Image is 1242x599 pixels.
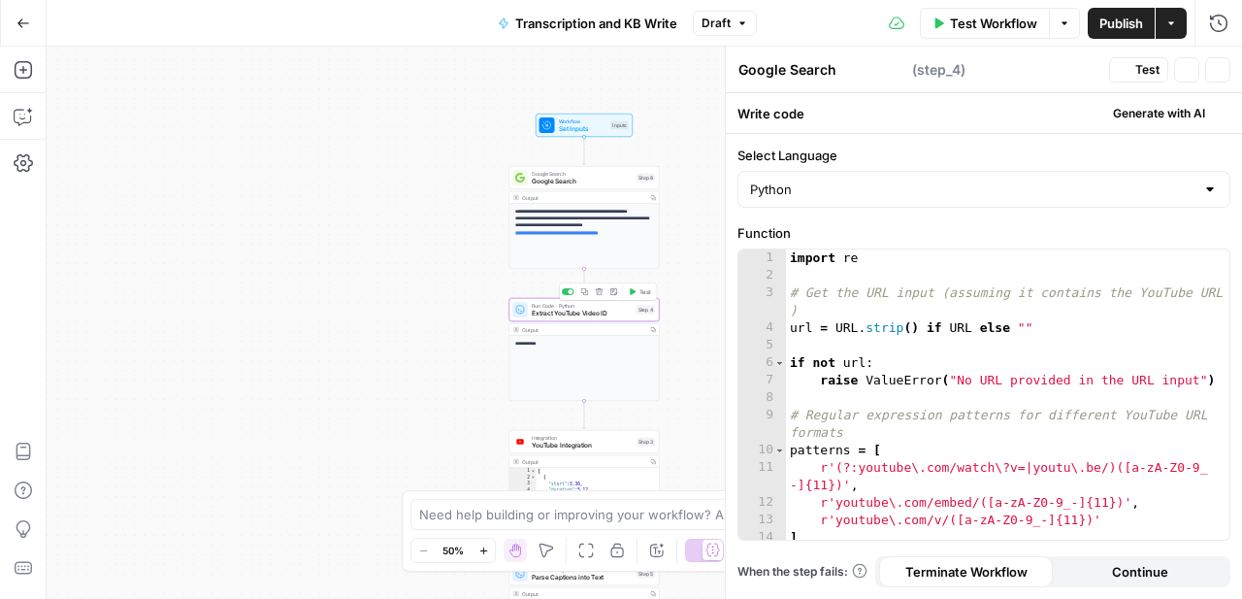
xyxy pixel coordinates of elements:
[1112,562,1168,582] span: Continue
[950,14,1037,33] span: Test Workflow
[738,337,786,354] div: 5
[738,494,786,512] div: 12
[1088,8,1155,39] button: Publish
[637,570,655,579] div: Step 5
[1099,14,1143,33] span: Publish
[509,475,537,482] div: 2
[509,481,537,487] div: 3
[750,180,1194,199] input: Python
[693,11,757,36] button: Draft
[522,458,644,466] div: Output
[1135,61,1160,79] span: Test
[637,306,656,315] div: Step 4
[1088,101,1230,126] button: Generate with AI
[774,442,785,459] span: Toggle code folding, rows 10 through 14
[515,437,525,447] img: youtube-logo.webp
[531,468,537,475] span: Toggle code folding, rows 1 through 1247
[738,60,907,80] textarea: Extract YouTube Video ID
[738,512,786,529] div: 13
[637,438,655,447] div: Step 3
[583,401,586,429] g: Edge from step_4 to step_3
[610,121,629,130] div: Inputs
[532,170,633,178] span: Google Search
[522,590,644,598] div: Output
[738,389,786,407] div: 8
[738,372,786,389] div: 7
[509,298,660,401] div: Run Code · PythonExtract YouTube Video IDStep 4TestOutput**** **** *
[509,430,660,533] div: IntegrationYouTube IntegrationStep 3Output[ { "start":3.36, "duration":5.12, "text":"well welcome...
[738,319,786,337] div: 4
[625,285,655,298] button: Test
[583,137,586,165] g: Edge from start to step_8
[1109,57,1168,83] button: Test
[920,8,1049,39] button: Test Workflow
[532,177,633,186] span: Google Search
[515,14,677,33] span: Transcription and KB Write
[738,442,786,459] div: 10
[738,529,786,547] div: 14
[509,468,537,475] div: 1
[532,434,633,442] span: Integration
[486,8,689,39] button: Transcription and KB Write
[738,284,786,319] div: 3
[583,269,586,297] g: Edge from step_8 to step_4
[702,15,731,32] span: Draft
[639,287,651,296] span: Test
[532,573,633,582] span: Parse Captions into Text
[532,309,633,318] span: Extract YouTube Video ID
[738,407,786,442] div: 9
[774,354,785,372] span: Toggle code folding, rows 6 through 7
[637,174,655,183] div: Step 8
[559,117,607,125] span: Workflow
[726,93,1242,133] div: Write code
[509,487,537,494] div: 4
[738,354,786,372] div: 6
[737,223,1230,243] label: Function
[531,475,537,482] span: Toggle code folding, rows 2 through 6
[912,60,965,80] span: ( step_4 )
[532,302,633,310] span: Run Code · Python
[559,124,607,134] span: Set Inputs
[738,267,786,284] div: 2
[737,563,867,581] a: When the step fails:
[905,562,1028,582] span: Terminate Workflow
[442,543,464,558] span: 50%
[509,114,660,137] div: WorkflowSet InputsInputs
[1053,556,1226,587] button: Continue
[738,250,786,267] div: 1
[1113,105,1205,122] span: Generate with AI
[738,459,786,494] div: 11
[522,326,644,334] div: Output
[522,194,644,202] div: Output
[532,441,633,450] span: YouTube Integration
[737,146,1230,165] label: Select Language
